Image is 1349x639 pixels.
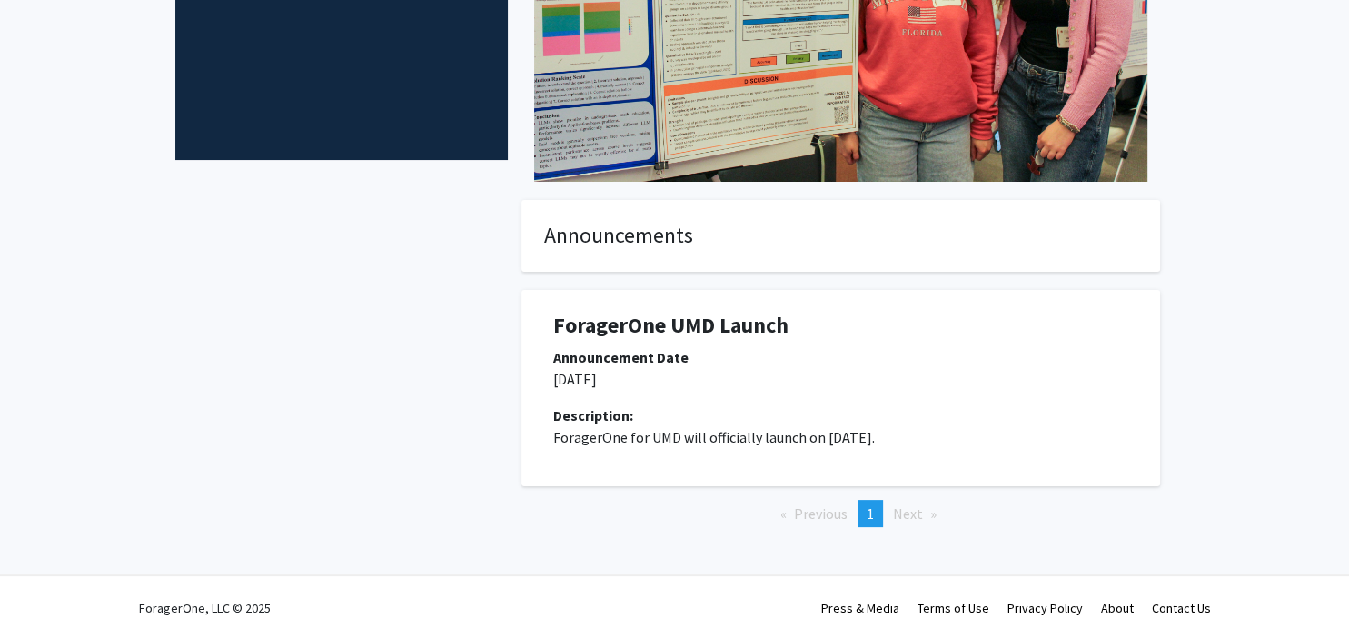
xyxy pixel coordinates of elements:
a: About [1101,600,1134,616]
iframe: Chat [14,557,77,625]
div: Description: [553,404,1128,426]
span: Next [893,504,923,523]
p: ForagerOne for UMD will officially launch on [DATE]. [553,426,1128,448]
p: [DATE] [553,368,1128,390]
h4: Announcements [544,223,1137,249]
a: Contact Us [1152,600,1211,616]
h1: ForagerOne UMD Launch [553,313,1128,339]
div: Announcement Date [553,346,1128,368]
ul: Pagination [521,500,1160,527]
a: Privacy Policy [1007,600,1083,616]
span: Previous [794,504,848,523]
span: 1 [867,504,874,523]
a: Press & Media [821,600,899,616]
a: Terms of Use [918,600,989,616]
